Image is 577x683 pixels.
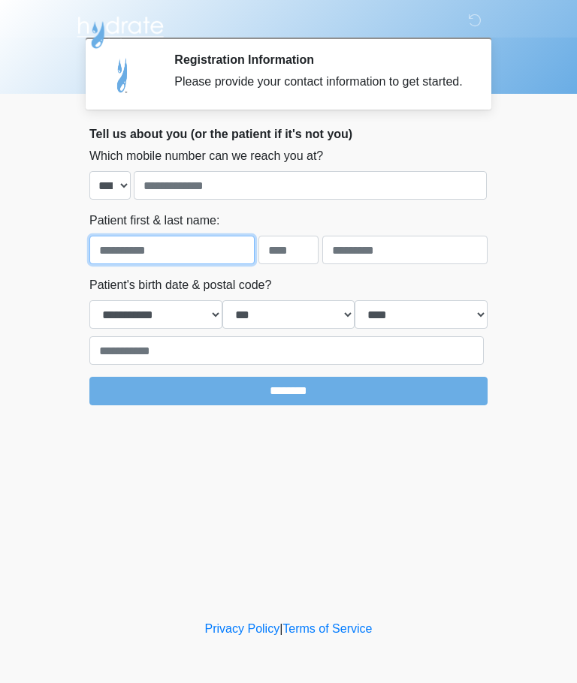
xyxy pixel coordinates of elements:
[282,622,372,635] a: Terms of Service
[205,622,280,635] a: Privacy Policy
[89,276,271,294] label: Patient's birth date & postal code?
[101,53,146,98] img: Agent Avatar
[89,212,219,230] label: Patient first & last name:
[174,73,465,91] div: Please provide your contact information to get started.
[74,11,166,50] img: Hydrate IV Bar - Arcadia Logo
[89,127,488,141] h2: Tell us about you (or the patient if it's not you)
[89,147,323,165] label: Which mobile number can we reach you at?
[279,622,282,635] a: |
